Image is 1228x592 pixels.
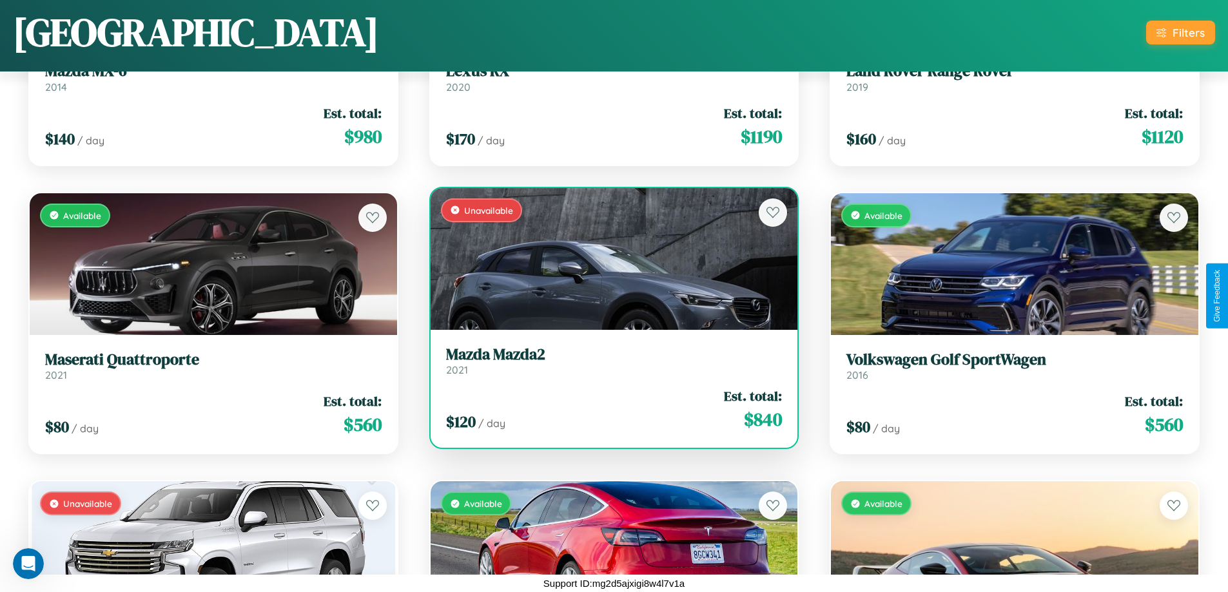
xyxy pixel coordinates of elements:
[446,345,783,377] a: Mazda Mazda22021
[13,548,44,579] iframe: Intercom live chat
[1173,26,1205,39] div: Filters
[77,134,104,147] span: / day
[464,498,502,509] span: Available
[846,62,1183,93] a: Land Rover Range Rover2019
[724,387,782,405] span: Est. total:
[864,210,902,221] span: Available
[446,62,783,81] h3: Lexus RX
[543,575,685,592] p: Support ID: mg2d5ajxigi8w4l7v1a
[63,210,101,221] span: Available
[446,411,476,432] span: $ 120
[446,363,468,376] span: 2021
[873,422,900,435] span: / day
[864,498,902,509] span: Available
[45,81,67,93] span: 2014
[1142,124,1183,149] span: $ 1120
[344,412,382,437] span: $ 560
[446,62,783,93] a: Lexus RX2020
[1213,270,1222,322] div: Give Feedback
[13,6,379,59] h1: [GEOGRAPHIC_DATA]
[446,128,475,149] span: $ 170
[1145,412,1183,437] span: $ 560
[446,345,783,364] h3: Mazda Mazda2
[344,124,382,149] span: $ 980
[846,81,868,93] span: 2019
[744,406,782,432] span: $ 840
[846,368,868,381] span: 2016
[45,62,382,93] a: Mazda MX-62014
[45,128,75,149] span: $ 140
[846,128,876,149] span: $ 160
[324,392,382,410] span: Est. total:
[478,417,505,430] span: / day
[446,81,471,93] span: 2020
[846,350,1183,382] a: Volkswagen Golf SportWagen2016
[478,134,505,147] span: / day
[45,368,67,381] span: 2021
[464,205,513,216] span: Unavailable
[879,134,906,147] span: / day
[724,104,782,122] span: Est. total:
[1146,21,1215,44] button: Filters
[45,350,382,369] h3: Maserati Quattroporte
[741,124,782,149] span: $ 1190
[846,416,870,437] span: $ 80
[1125,392,1183,410] span: Est. total:
[63,498,112,509] span: Unavailable
[324,104,382,122] span: Est. total:
[846,62,1183,81] h3: Land Rover Range Rover
[45,416,69,437] span: $ 80
[72,422,99,435] span: / day
[45,62,382,81] h3: Mazda MX-6
[45,350,382,382] a: Maserati Quattroporte2021
[1125,104,1183,122] span: Est. total:
[846,350,1183,369] h3: Volkswagen Golf SportWagen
